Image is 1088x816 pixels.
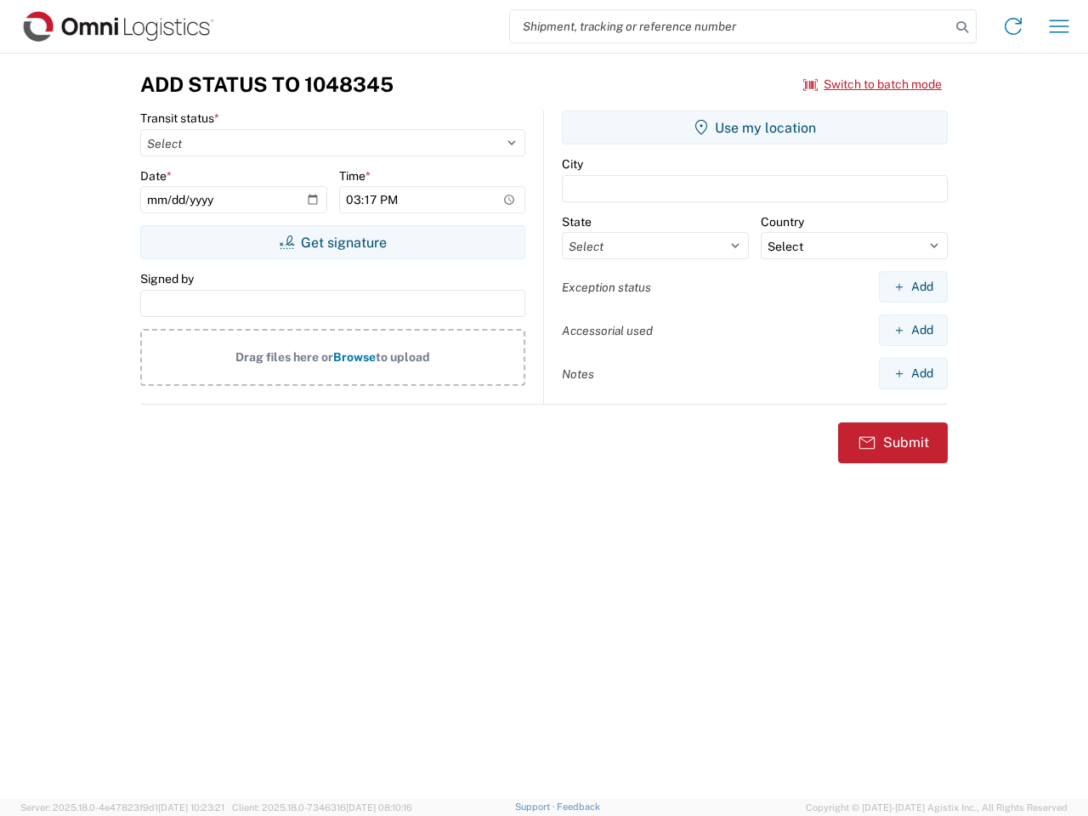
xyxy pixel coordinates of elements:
[562,280,651,295] label: Exception status
[879,314,948,346] button: Add
[510,10,950,42] input: Shipment, tracking or reference number
[158,802,224,813] span: [DATE] 10:23:21
[557,802,600,812] a: Feedback
[803,71,942,99] button: Switch to batch mode
[562,323,653,338] label: Accessorial used
[562,110,948,144] button: Use my location
[562,366,594,382] label: Notes
[20,802,224,813] span: Server: 2025.18.0-4e47823f9d1
[806,800,1068,815] span: Copyright © [DATE]-[DATE] Agistix Inc., All Rights Reserved
[140,225,525,259] button: Get signature
[838,422,948,463] button: Submit
[235,350,333,364] span: Drag files here or
[515,802,558,812] a: Support
[879,271,948,303] button: Add
[333,350,376,364] span: Browse
[562,214,592,229] label: State
[761,214,804,229] label: Country
[562,156,583,172] label: City
[140,271,194,286] label: Signed by
[346,802,412,813] span: [DATE] 08:10:16
[140,72,394,97] h3: Add Status to 1048345
[376,350,430,364] span: to upload
[140,168,172,184] label: Date
[140,110,219,126] label: Transit status
[879,358,948,389] button: Add
[232,802,412,813] span: Client: 2025.18.0-7346316
[339,168,371,184] label: Time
